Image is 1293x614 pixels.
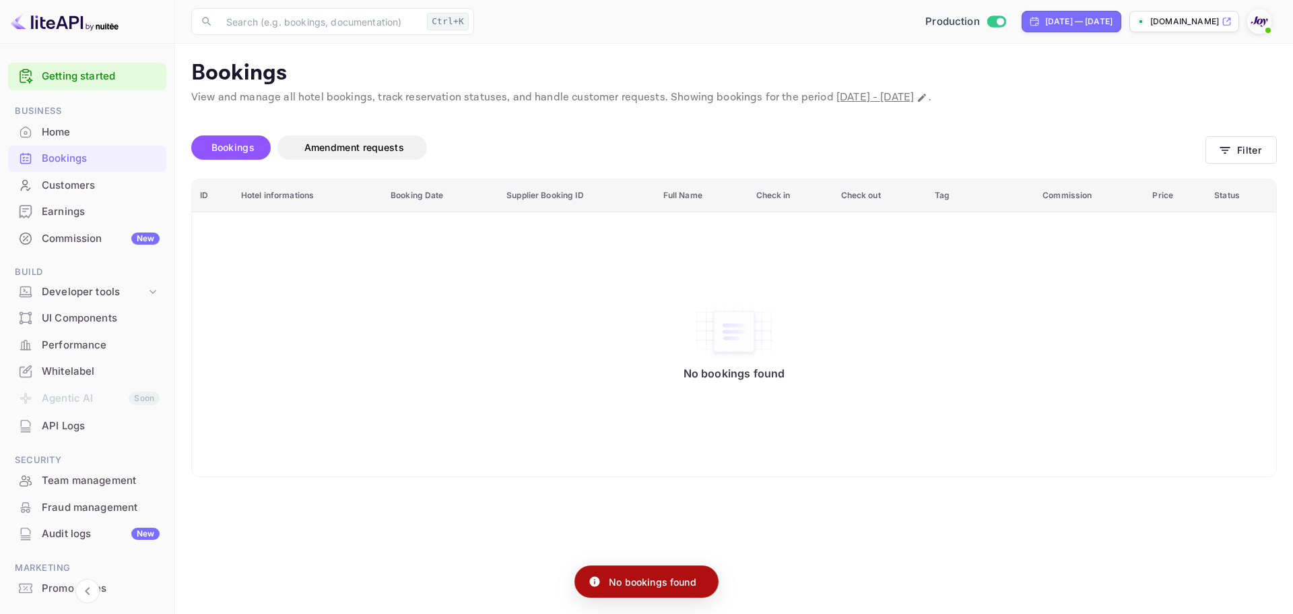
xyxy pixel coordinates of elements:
a: Getting started [42,69,160,84]
div: Promo codes [42,581,160,596]
button: Filter [1205,136,1277,164]
a: Team management [8,468,166,493]
span: Security [8,453,166,468]
a: Performance [8,332,166,357]
p: View and manage all hotel bookings, track reservation statuses, and handle customer requests. Sho... [191,90,1277,106]
div: Customers [42,178,160,193]
div: Bookings [42,151,160,166]
img: LiteAPI logo [11,11,119,32]
th: Booking Date [383,179,498,212]
div: Performance [8,332,166,359]
th: ID [192,179,233,212]
div: Developer tools [8,280,166,304]
th: Supplier Booking ID [498,179,655,212]
a: Home [8,119,166,144]
table: booking table [192,179,1276,477]
div: Whitelabel [42,364,160,379]
div: Home [8,119,166,146]
a: Customers [8,173,166,197]
div: Audit logsNew [8,521,166,547]
div: Home [42,125,160,140]
span: [DATE] - [DATE] [836,90,914,104]
a: Audit logsNew [8,521,166,546]
a: Promo codes [8,576,166,601]
div: Team management [42,473,160,489]
div: API Logs [42,419,160,434]
a: UI Components [8,305,166,330]
div: [DATE] — [DATE] [1045,16,1113,28]
p: [DOMAIN_NAME] [1150,16,1219,28]
div: Getting started [8,63,166,90]
span: Business [8,104,166,119]
div: Customers [8,173,166,199]
div: Team management [8,468,166,494]
div: Promo codes [8,576,166,602]
a: Bookings [8,146,166,171]
a: Earnings [8,199,166,224]
th: Check out [833,179,927,212]
span: Production [925,14,980,30]
a: Whitelabel [8,359,166,383]
div: Switch to Sandbox mode [920,14,1011,30]
p: No bookings found [609,575,696,589]
th: Commission [1034,179,1144,212]
a: Fraud management [8,495,166,520]
button: Change date range [915,91,929,104]
div: Earnings [8,199,166,225]
span: Bookings [211,142,255,153]
p: Bookings [191,60,1277,87]
div: Fraud management [8,495,166,521]
div: Fraud management [42,500,160,516]
input: Search (e.g. bookings, documentation) [218,8,422,35]
div: New [131,528,160,540]
div: Developer tools [42,284,146,300]
th: Status [1206,179,1276,212]
th: Hotel informations [233,179,383,212]
th: Check in [748,179,833,212]
div: Bookings [8,146,166,172]
p: No bookings found [684,367,785,380]
button: Collapse navigation [75,579,100,603]
a: API Logs [8,413,166,438]
th: Full Name [655,179,748,212]
div: Commission [42,231,160,247]
div: Earnings [42,204,160,220]
span: Marketing [8,561,166,576]
div: Audit logs [42,526,160,542]
div: UI Components [42,311,160,326]
img: With Joy [1249,11,1270,32]
div: UI Components [8,305,166,332]
div: API Logs [8,413,166,439]
div: Whitelabel [8,359,166,385]
th: Tag [927,179,1034,212]
a: CommissionNew [8,226,166,251]
div: Performance [42,338,160,353]
th: Price [1144,179,1206,212]
span: Build [8,265,166,280]
div: account-settings tabs [191,135,1205,160]
div: New [131,233,160,245]
div: Ctrl+K [427,13,469,30]
img: No bookings found [694,303,774,360]
div: CommissionNew [8,226,166,252]
span: Amendment requests [304,142,404,153]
